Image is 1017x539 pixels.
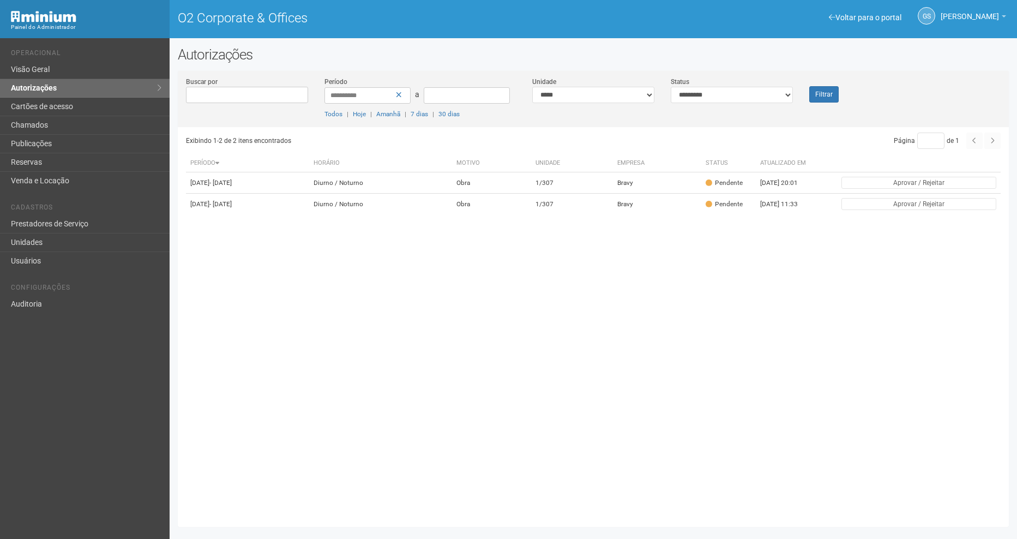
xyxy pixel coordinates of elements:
[11,11,76,22] img: Minium
[701,154,756,172] th: Status
[11,22,161,32] div: Painel do Administrador
[186,133,590,149] div: Exibindo 1-2 de 2 itens encontrados
[532,77,556,87] label: Unidade
[186,172,309,194] td: [DATE]
[324,110,342,118] a: Todos
[756,172,816,194] td: [DATE] 20:01
[309,194,453,215] td: Diurno / Noturno
[531,194,613,215] td: 1/307
[178,46,1009,63] h2: Autorizações
[531,172,613,194] td: 1/307
[309,154,453,172] th: Horário
[671,77,689,87] label: Status
[613,194,701,215] td: Bravy
[353,110,366,118] a: Hoje
[452,194,531,215] td: Obra
[941,2,999,21] span: Gabriela Souza
[706,178,743,188] div: Pendente
[613,172,701,194] td: Bravy
[209,200,232,208] span: - [DATE]
[347,110,348,118] span: |
[829,13,901,22] a: Voltar para o portal
[178,11,585,25] h1: O2 Corporate & Offices
[415,90,419,99] span: a
[894,137,959,145] span: Página de 1
[186,154,309,172] th: Período
[918,7,935,25] a: GS
[756,154,816,172] th: Atualizado em
[613,154,701,172] th: Empresa
[405,110,406,118] span: |
[452,154,531,172] th: Motivo
[11,284,161,295] li: Configurações
[438,110,460,118] a: 30 dias
[11,203,161,215] li: Cadastros
[186,77,218,87] label: Buscar por
[11,49,161,61] li: Operacional
[376,110,400,118] a: Amanhã
[324,77,347,87] label: Período
[370,110,372,118] span: |
[209,179,232,187] span: - [DATE]
[452,172,531,194] td: Obra
[841,198,996,210] button: Aprovar / Rejeitar
[841,177,996,189] button: Aprovar / Rejeitar
[941,14,1006,22] a: [PERSON_NAME]
[309,172,453,194] td: Diurno / Noturno
[756,194,816,215] td: [DATE] 11:33
[531,154,613,172] th: Unidade
[432,110,434,118] span: |
[186,194,309,215] td: [DATE]
[809,86,839,103] button: Filtrar
[411,110,428,118] a: 7 dias
[706,200,743,209] div: Pendente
